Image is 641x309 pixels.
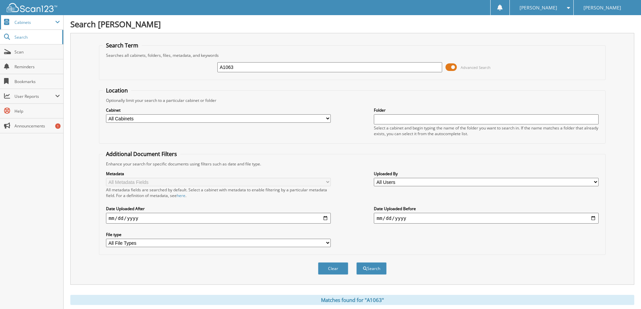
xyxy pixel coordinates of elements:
[103,87,131,94] legend: Location
[103,150,180,158] legend: Additional Document Filters
[106,107,331,113] label: Cabinet
[318,262,348,275] button: Clear
[103,52,602,58] div: Searches all cabinets, folders, files, metadata, and keywords
[461,65,491,70] span: Advanced Search
[14,93,55,99] span: User Reports
[106,187,331,198] div: All metadata fields are searched by default. Select a cabinet with metadata to enable filtering b...
[520,6,557,10] span: [PERSON_NAME]
[177,193,185,198] a: here
[583,6,621,10] span: [PERSON_NAME]
[14,64,60,70] span: Reminders
[374,107,599,113] label: Folder
[70,18,634,30] h1: Search [PERSON_NAME]
[374,171,599,177] label: Uploaded By
[374,206,599,211] label: Date Uploaded Before
[14,123,60,129] span: Announcements
[356,262,387,275] button: Search
[55,123,61,129] div: 1
[106,171,331,177] label: Metadata
[7,3,57,12] img: scan123-logo-white.svg
[14,20,55,25] span: Cabinets
[14,34,59,40] span: Search
[103,98,602,103] div: Optionally limit your search to a particular cabinet or folder
[374,125,599,137] div: Select a cabinet and begin typing the name of the folder you want to search in. If the name match...
[14,49,60,55] span: Scan
[106,232,331,237] label: File type
[106,213,331,224] input: start
[106,206,331,211] label: Date Uploaded After
[103,42,142,49] legend: Search Term
[14,108,60,114] span: Help
[70,295,634,305] div: Matches found for "A1063"
[103,161,602,167] div: Enhance your search for specific documents using filters such as date and file type.
[374,213,599,224] input: end
[14,79,60,84] span: Bookmarks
